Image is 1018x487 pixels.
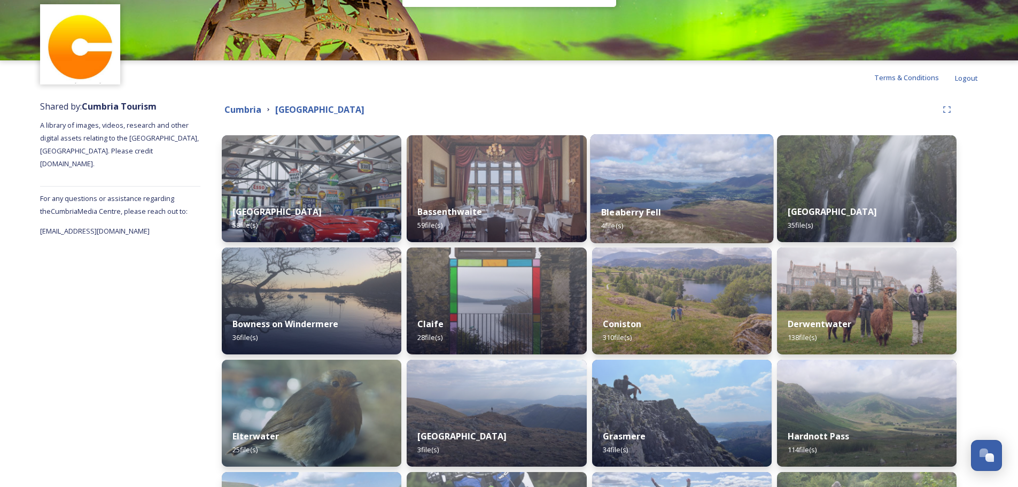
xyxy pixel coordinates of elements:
[417,430,507,442] strong: [GEOGRAPHIC_DATA]
[592,360,772,467] img: Lakes%2520Cumbria%2520Tourism1122.jpg
[592,248,772,354] img: Coniston-Couple-395-Edit.jpg
[232,333,258,342] span: 36 file(s)
[603,318,641,330] strong: Coniston
[232,445,258,454] span: 25 file(s)
[777,135,957,242] img: D2EV1469.jpg
[40,194,188,216] span: For any questions or assistance regarding the Cumbria Media Centre, please reach out to:
[777,248,957,354] img: Alpacaly-Ever-After-4671.jpg
[407,360,586,467] img: IMG_0442.JPG
[788,333,817,342] span: 138 file(s)
[40,101,157,112] span: Shared by:
[955,73,978,83] span: Logout
[601,206,661,218] strong: Bleaberry Fell
[222,360,401,467] img: Lakes%2520Cumbria%2520Tourism989.jpg
[222,248,401,354] img: IMG_1346.JPG
[601,221,623,230] span: 4 file(s)
[417,220,442,230] span: 59 file(s)
[971,440,1002,471] button: Open Chat
[224,104,261,115] strong: Cumbria
[40,226,150,236] span: [EMAIL_ADDRESS][DOMAIN_NAME]
[788,445,817,454] span: 114 file(s)
[417,445,439,454] span: 3 file(s)
[603,430,646,442] strong: Grasmere
[407,135,586,242] img: Armathwaite-Hall--12.jpg
[232,430,279,442] strong: Elterwater
[82,101,157,112] strong: Cumbria Tourism
[417,206,482,218] strong: Bassenthwaite
[603,445,628,454] span: 34 file(s)
[40,120,200,168] span: A library of images, videos, research and other digital assets relating to the [GEOGRAPHIC_DATA],...
[590,134,773,243] img: IMG_0598.JPG
[232,220,258,230] span: 58 file(s)
[222,135,401,242] img: Lakes%2520Cumbria%2520Tourism268.jpg
[874,71,955,84] a: Terms & Conditions
[417,318,444,330] strong: Claife
[788,220,813,230] span: 35 file(s)
[42,6,119,83] img: images.jpg
[232,318,338,330] strong: Bowness on Windermere
[788,430,849,442] strong: Hardnott Pass
[788,318,851,330] strong: Derwentwater
[275,104,364,115] strong: [GEOGRAPHIC_DATA]
[603,333,632,342] span: 310 file(s)
[788,206,877,218] strong: [GEOGRAPHIC_DATA]
[874,73,939,82] span: Terms & Conditions
[417,333,442,342] span: 28 file(s)
[777,360,957,467] img: IMG_0088.JPG
[232,206,322,218] strong: [GEOGRAPHIC_DATA]
[407,248,586,354] img: Claife-Viewing-Station-10.jpg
